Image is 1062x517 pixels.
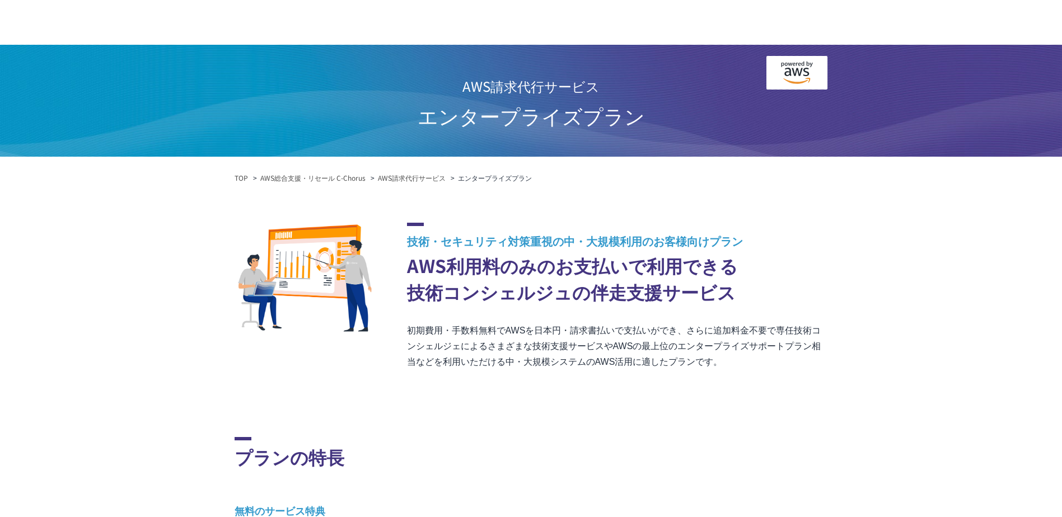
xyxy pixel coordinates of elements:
[766,56,828,90] img: powered by AWS
[235,173,248,183] a: TOP
[407,223,828,305] h2: AWS利用料のみのお支払いで利用できる 技術コンシェルジュの伴走支援サービス
[418,72,645,101] span: AWS請求代行サービス
[407,233,828,249] span: 技術・セキュリティ対策重視の中・大規模利用のお客様向けプラン
[378,173,446,183] a: AWS請求代行サービス
[407,323,828,370] p: 初期費用・手数料無料でAWSを日本円・請求書払いで支払いができ、さらに追加料金不要で専任技術コンシェルジェによるさまざまな技術支援サービスやAWSの最上位のエンタープライズサポートプラン相当など...
[458,173,532,182] em: エンタープライズプラン
[260,173,366,183] a: AWS総合支援・リセール C-Chorus
[235,437,828,470] h2: プランの特長
[418,101,645,130] span: エンタープライズプラン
